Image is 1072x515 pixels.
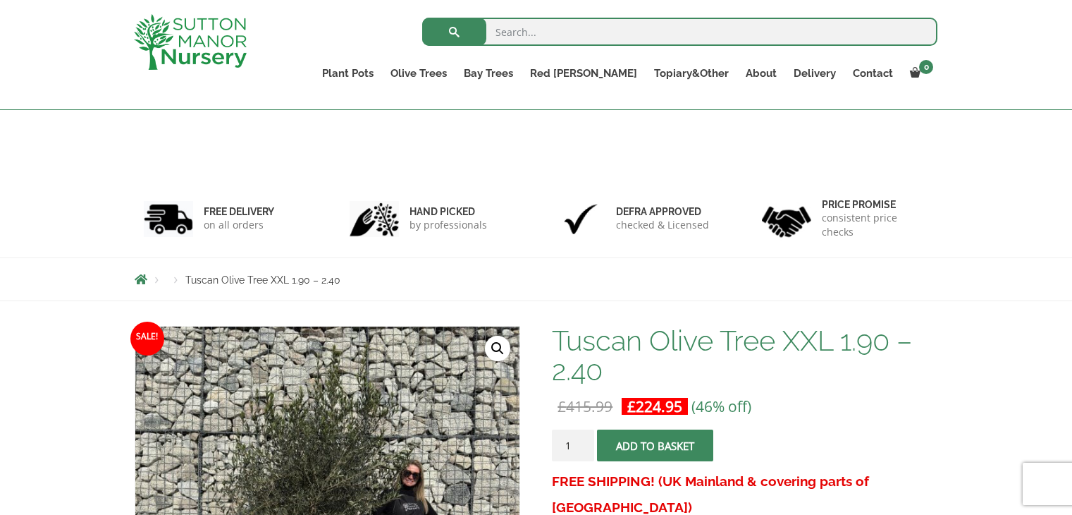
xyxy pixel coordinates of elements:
span: £ [627,396,636,416]
h6: hand picked [409,205,487,218]
a: Red [PERSON_NAME] [522,63,646,83]
p: consistent price checks [822,211,929,239]
a: 0 [901,63,937,83]
button: Add to basket [597,430,713,461]
a: Delivery [785,63,844,83]
a: Topiary&Other [646,63,737,83]
h6: Defra approved [616,205,709,218]
input: Product quantity [552,430,594,461]
span: 0 [919,60,933,74]
img: 2.jpg [350,201,399,237]
nav: Breadcrumbs [135,274,938,285]
a: View full-screen image gallery [485,336,510,361]
h6: FREE DELIVERY [204,205,274,218]
p: checked & Licensed [616,218,709,232]
img: 4.jpg [762,198,811,241]
input: Search... [422,18,937,46]
span: (46% off) [691,396,751,416]
a: Plant Pots [314,63,382,83]
a: Contact [844,63,901,83]
h6: Price promise [822,198,929,211]
span: Tuscan Olive Tree XXL 1.90 – 2.40 [185,274,340,286]
img: 1.jpg [144,201,193,237]
bdi: 224.95 [627,396,682,416]
h1: Tuscan Olive Tree XXL 1.90 – 2.40 [552,326,937,385]
p: by professionals [409,218,487,232]
bdi: 415.99 [557,396,612,416]
p: on all orders [204,218,274,232]
img: 3.jpg [556,201,605,237]
a: Olive Trees [382,63,455,83]
span: £ [557,396,566,416]
span: Sale! [130,322,164,356]
a: About [737,63,785,83]
img: logo [134,14,247,70]
a: Bay Trees [455,63,522,83]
